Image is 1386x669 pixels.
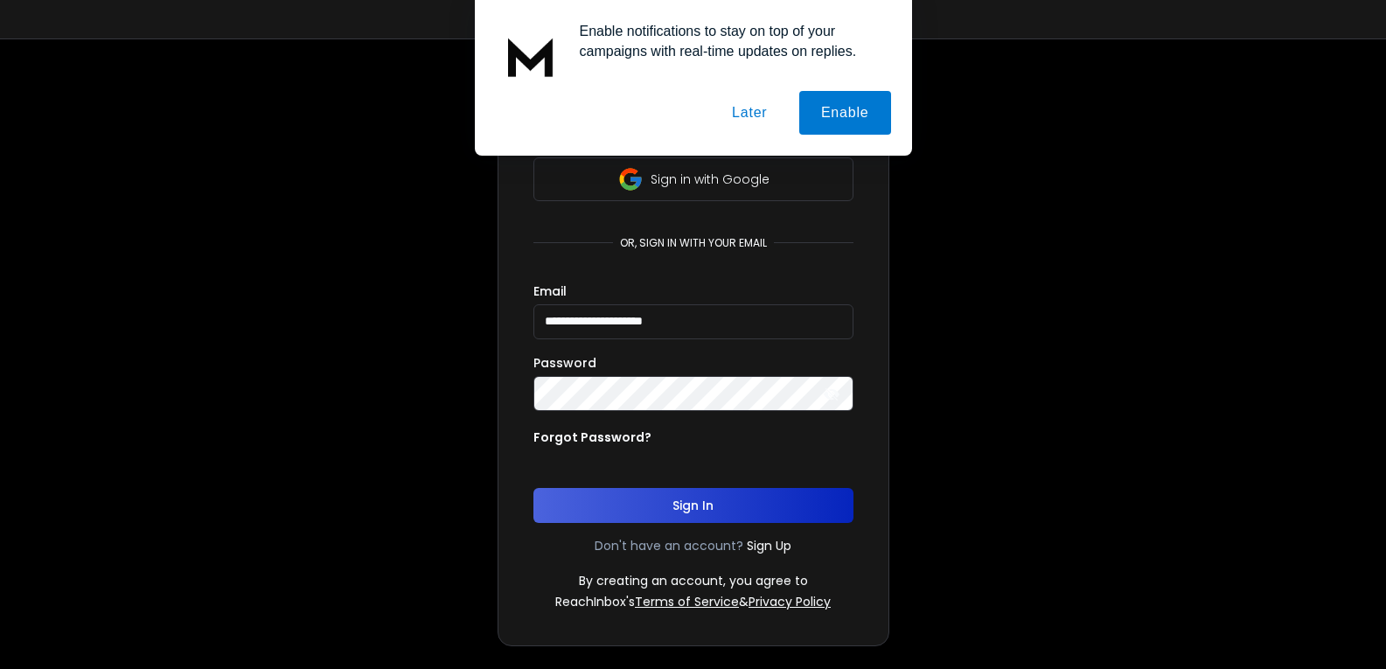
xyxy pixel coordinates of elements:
label: Email [533,285,567,297]
button: Sign in with Google [533,157,853,201]
div: Enable notifications to stay on top of your campaigns with real-time updates on replies. [566,21,891,61]
img: notification icon [496,21,566,91]
p: or, sign in with your email [613,236,774,250]
button: Sign In [533,488,853,523]
a: Sign Up [747,537,791,554]
label: Password [533,357,596,369]
a: Terms of Service [635,593,739,610]
p: Forgot Password? [533,429,651,446]
button: Enable [799,91,891,135]
a: Privacy Policy [749,593,831,610]
p: By creating an account, you agree to [579,572,808,589]
button: Later [710,91,789,135]
p: Don't have an account? [595,537,743,554]
p: ReachInbox's & [555,593,831,610]
p: Sign in with Google [651,171,770,188]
